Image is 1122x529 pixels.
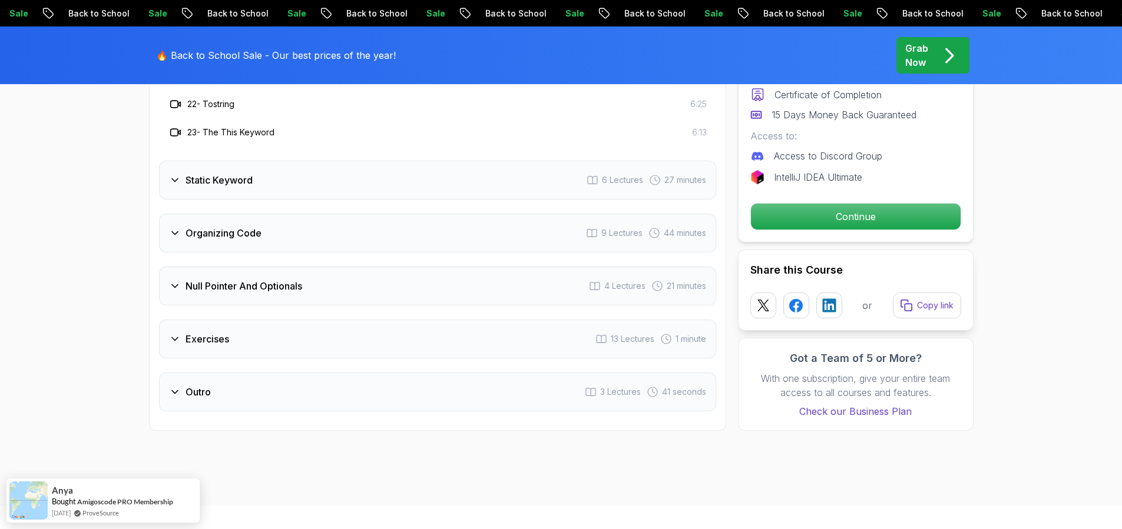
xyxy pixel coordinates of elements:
[186,332,229,346] h3: Exercises
[750,203,961,230] button: Continue
[750,371,961,400] p: With one subscription, give your entire team access to all courses and features.
[552,8,590,19] p: Sale
[187,127,274,138] h3: 23 - The This Keyword
[692,127,707,138] span: 6:13
[772,108,916,122] p: 15 Days Money Back Guaranteed
[667,280,706,292] span: 21 minutes
[77,497,173,507] a: Amigoscode PRO Membership
[664,227,706,239] span: 44 minutes
[187,98,234,110] h3: 22 - Tostring
[602,174,643,186] span: 6 Lectures
[135,8,173,19] p: Sale
[82,508,119,518] a: ProveSource
[600,386,641,398] span: 3 Lectures
[333,8,413,19] p: Back to School
[862,298,872,312] p: or
[159,214,716,252] button: Organizing Code9 Lectures 44 minutes
[186,226,262,240] h3: Organizing Code
[55,8,135,19] p: Back to School
[52,485,73,495] span: Anya
[691,8,729,19] p: Sale
[690,98,707,110] span: 6:25
[750,170,764,184] img: jetbrains logo
[830,8,868,19] p: Sale
[750,262,961,278] h2: Share this Course
[611,8,691,19] p: Back to School
[676,333,706,345] span: 1 minute
[601,227,643,239] span: 9 Lectures
[1028,8,1108,19] p: Back to School
[159,320,716,358] button: Exercises13 Lectures 1 minute
[159,267,716,305] button: Null Pointer And Optionals4 Lectures 21 minutes
[664,174,706,186] span: 27 minutes
[969,8,1007,19] p: Sale
[611,333,654,345] span: 13 Lectures
[774,149,882,163] p: Access to Discord Group
[194,8,274,19] p: Back to School
[52,508,71,518] span: [DATE]
[751,204,961,229] p: Continue
[750,350,961,367] h3: Got a Team of 5 or More?
[9,481,48,520] img: provesource social proof notification image
[413,8,451,19] p: Sale
[775,88,882,102] p: Certificate of Completion
[159,161,716,199] button: Static Keyword6 Lectures 27 minutes
[750,404,961,418] a: Check our Business Plan
[186,279,302,293] h3: Null Pointer And Optionals
[889,8,969,19] p: Back to School
[186,173,253,187] h3: Static Keyword
[893,292,961,318] button: Copy link
[905,41,928,69] p: Grab Now
[156,48,396,62] p: 🔥 Back to School Sale - Our best prices of the year!
[472,8,552,19] p: Back to School
[604,280,646,292] span: 4 Lectures
[774,170,862,184] p: IntelliJ IDEA Ultimate
[662,386,706,398] span: 41 seconds
[159,372,716,411] button: Outro3 Lectures 41 seconds
[750,129,961,143] p: Access to:
[750,8,830,19] p: Back to School
[917,300,954,311] p: Copy link
[52,497,76,506] span: Bought
[186,385,211,399] h3: Outro
[274,8,312,19] p: Sale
